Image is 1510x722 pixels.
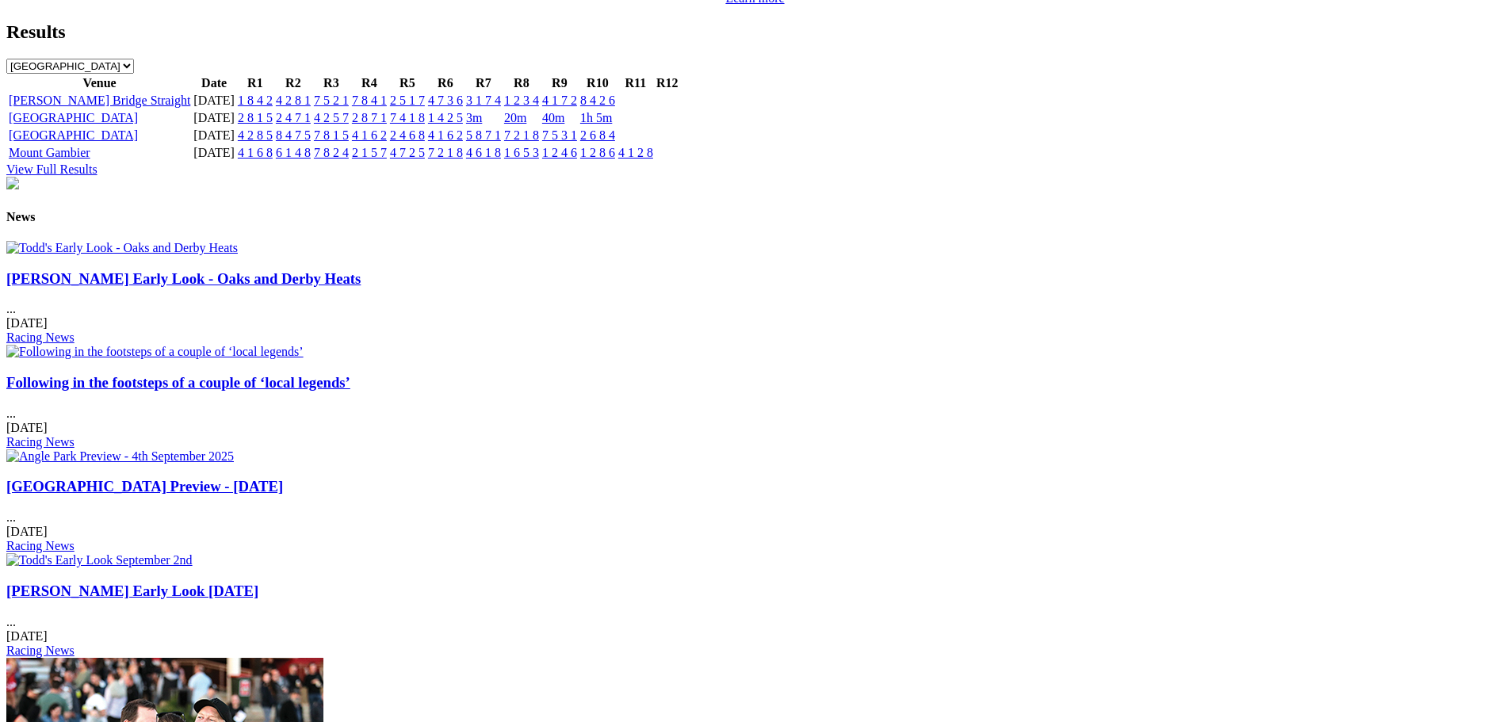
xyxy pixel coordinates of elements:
th: R3 [313,75,350,91]
a: 5 8 7 1 [466,128,501,142]
a: 1 4 2 5 [428,111,463,124]
a: 7 5 3 1 [542,128,577,142]
a: 7 2 1 8 [428,146,463,159]
a: 40m [542,111,564,124]
a: [GEOGRAPHIC_DATA] [9,128,138,142]
a: 2 8 7 1 [352,111,387,124]
a: Racing News [6,539,75,552]
a: 1 2 4 6 [542,146,577,159]
a: 4 2 8 5 [238,128,273,142]
span: [DATE] [6,421,48,434]
a: 2 4 6 8 [390,128,425,142]
a: 2 8 1 5 [238,111,273,124]
a: 4 2 8 1 [276,94,311,107]
a: 7 8 4 1 [352,94,387,107]
a: 8 4 2 6 [580,94,615,107]
a: 7 8 2 4 [314,146,349,159]
th: R4 [351,75,388,91]
td: [DATE] [193,128,235,143]
a: Racing News [6,435,75,449]
a: 7 8 1 5 [314,128,349,142]
img: Angle Park Preview - 4th September 2025 [6,449,234,464]
th: R7 [465,75,502,91]
a: 4 1 6 2 [428,128,463,142]
a: 1 2 8 6 [580,146,615,159]
div: ... [6,583,1504,658]
a: Racing News [6,644,75,657]
a: 2 5 1 7 [390,94,425,107]
td: [DATE] [193,145,235,161]
span: [DATE] [6,316,48,330]
a: Following in the footsteps of a couple of ‘local legends’ [6,374,350,391]
a: 2 6 8 4 [580,128,615,142]
h2: Results [6,21,1504,43]
a: 3m [466,111,482,124]
a: 1 8 4 2 [238,94,273,107]
a: 3 1 7 4 [466,94,501,107]
h4: News [6,210,1504,224]
a: 4 7 3 6 [428,94,463,107]
div: ... [6,374,1504,449]
th: R6 [427,75,464,91]
a: 7 4 1 8 [390,111,425,124]
span: [DATE] [6,629,48,643]
span: [DATE] [6,525,48,538]
a: 4 1 2 8 [618,146,653,159]
img: Following in the footsteps of a couple of ‘local legends’ [6,345,304,359]
a: 8 4 7 5 [276,128,311,142]
th: Venue [8,75,191,91]
a: 4 1 7 2 [542,94,577,107]
td: [DATE] [193,110,235,126]
a: 4 6 1 8 [466,146,501,159]
th: Date [193,75,235,91]
th: R12 [656,75,679,91]
div: ... [6,270,1504,346]
a: [PERSON_NAME] Early Look [DATE] [6,583,258,599]
td: [DATE] [193,93,235,109]
a: 1h 5m [580,111,612,124]
th: R8 [503,75,540,91]
a: 2 4 7 1 [276,111,311,124]
a: Racing News [6,330,75,344]
a: 4 1 6 2 [352,128,387,142]
th: R9 [541,75,578,91]
div: ... [6,478,1504,553]
th: R2 [275,75,312,91]
a: 4 7 2 5 [390,146,425,159]
a: 7 2 1 8 [504,128,539,142]
img: Todd's Early Look September 2nd [6,553,193,567]
img: chasers_homepage.jpg [6,177,19,189]
th: R10 [579,75,616,91]
a: 4 2 5 7 [314,111,349,124]
a: View Full Results [6,162,97,176]
a: 4 1 6 8 [238,146,273,159]
a: 6 1 4 8 [276,146,311,159]
a: 7 5 2 1 [314,94,349,107]
a: [PERSON_NAME] Bridge Straight [9,94,190,107]
th: R1 [237,75,273,91]
a: 2 1 5 7 [352,146,387,159]
th: R11 [617,75,654,91]
th: R5 [389,75,426,91]
a: [PERSON_NAME] Early Look - Oaks and Derby Heats [6,270,361,287]
a: [GEOGRAPHIC_DATA] Preview - [DATE] [6,478,283,495]
a: [GEOGRAPHIC_DATA] [9,111,138,124]
img: Todd's Early Look - Oaks and Derby Heats [6,241,238,255]
a: 1 2 3 4 [504,94,539,107]
a: Mount Gambier [9,146,90,159]
a: 20m [504,111,526,124]
a: 1 6 5 3 [504,146,539,159]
